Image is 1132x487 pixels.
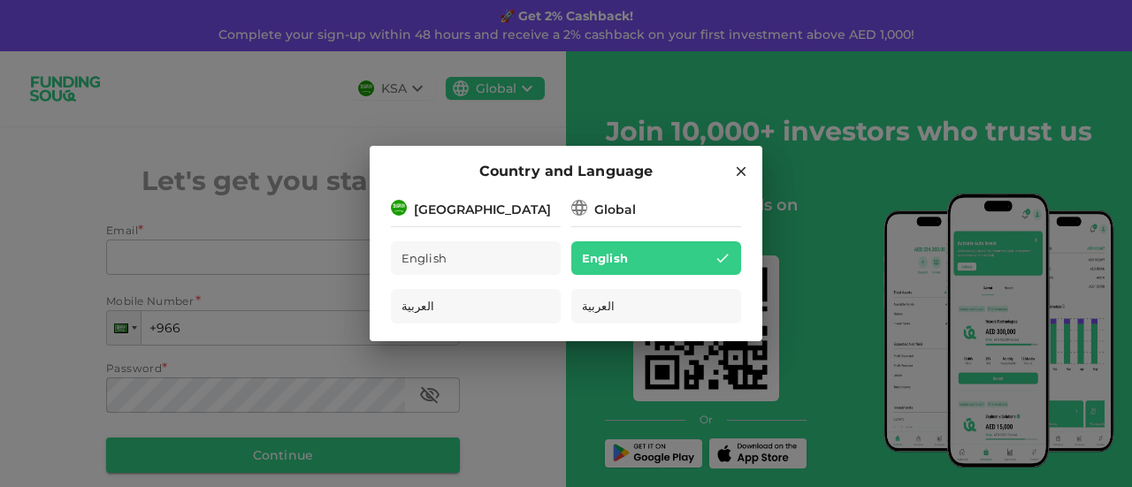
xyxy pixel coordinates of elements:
span: العربية [402,296,434,316]
div: [GEOGRAPHIC_DATA] [414,201,551,219]
div: Global [594,201,636,219]
span: English [582,248,628,269]
span: English [402,248,447,269]
span: Country and Language [479,160,653,183]
span: العربية [582,296,615,316]
img: flag-sa.b9a346574cdc8950dd34b50780441f57.svg [391,200,407,216]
